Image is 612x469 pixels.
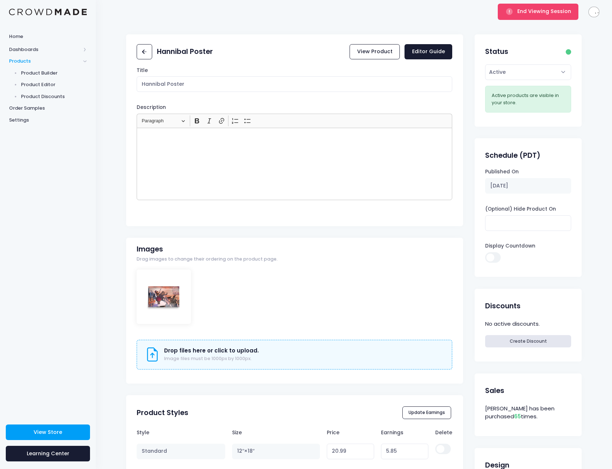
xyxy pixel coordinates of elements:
[138,115,188,127] button: Paragraph
[21,81,87,88] span: Product Editor
[492,92,565,106] div: Active products are visible in your store.
[137,114,452,128] div: Editor toolbar
[485,319,571,329] div: No active discounts.
[402,406,451,419] button: Update Earnings
[21,93,87,100] span: Product Discounts
[587,5,601,19] img: User
[485,151,540,160] h2: Schedule (PDT)
[142,117,179,125] span: Paragraph
[498,4,578,20] button: End Viewing Session
[137,245,163,253] h2: Images
[9,33,87,40] span: Home
[432,425,453,440] th: Delete
[137,128,452,200] div: Rich Text Editor, main
[485,403,571,422] div: [PERSON_NAME] has been purchased times.
[137,425,228,440] th: Style
[350,44,400,60] a: View Product
[485,168,519,176] label: Published On
[485,47,508,56] h2: Status
[9,58,81,65] span: Products
[324,425,378,440] th: Price
[485,386,504,395] h2: Sales
[6,446,90,461] a: Learning Center
[164,355,252,362] span: Image files must be 1000px by 1000px.
[6,424,90,440] a: View Store
[164,347,259,354] h3: Drop files here or click to upload.
[485,335,571,347] a: Create Discount
[157,47,213,56] h2: Hannibal Poster
[9,117,87,124] span: Settings
[137,256,278,263] span: Drag images to change their ordering on the product page.
[21,69,87,77] span: Product Builder
[378,425,432,440] th: Earnings
[485,242,535,250] label: Display Countdown
[485,206,556,213] label: (Optional) Hide Product On
[228,425,323,440] th: Size
[514,413,521,420] span: 65
[137,67,148,74] label: Title
[517,8,571,15] span: End Viewing Session
[405,44,452,60] a: Editor Guide
[9,46,81,53] span: Dashboards
[34,428,62,436] span: View Store
[137,409,188,417] h2: Product Styles
[27,450,69,457] span: Learning Center
[137,104,166,111] label: Description
[9,9,87,16] img: Logo
[9,105,87,112] span: Order Samples
[485,302,521,310] h2: Discounts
